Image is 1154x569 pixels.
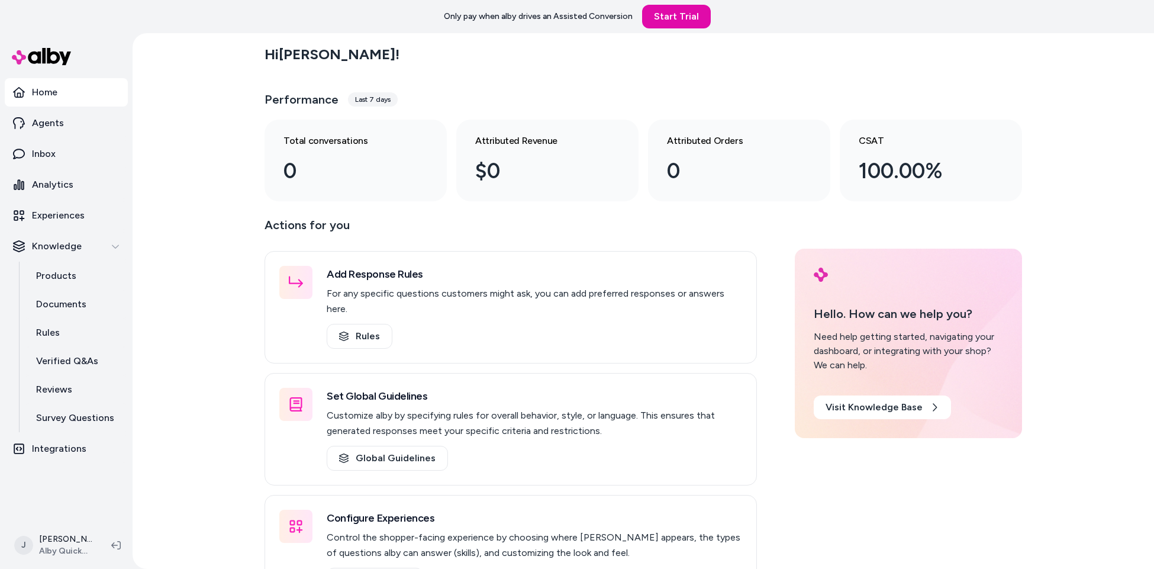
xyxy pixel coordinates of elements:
h2: Hi [PERSON_NAME] ! [265,46,399,63]
div: 0 [667,155,792,187]
a: Agents [5,109,128,137]
h3: Configure Experiences [327,510,742,526]
img: alby Logo [12,48,71,65]
p: Control the shopper-facing experience by choosing where [PERSON_NAME] appears, the types of quest... [327,530,742,561]
h3: Performance [265,91,339,108]
a: Attributed Revenue $0 [456,120,639,201]
p: Analytics [32,178,73,192]
p: Home [32,85,57,99]
a: Attributed Orders 0 [648,120,830,201]
a: Global Guidelines [327,446,448,471]
a: Products [24,262,128,290]
a: CSAT 100.00% [840,120,1022,201]
a: Analytics [5,171,128,199]
a: Rules [327,324,392,349]
p: Hello. How can we help you? [814,305,1003,323]
p: Inbox [32,147,56,161]
div: $0 [475,155,601,187]
a: Documents [24,290,128,319]
h3: CSAT [859,134,984,148]
h3: Add Response Rules [327,266,742,282]
span: J [14,536,33,555]
a: Rules [24,319,128,347]
p: Customize alby by specifying rules for overall behavior, style, or language. This ensures that ge... [327,408,742,439]
div: Last 7 days [348,92,398,107]
a: Home [5,78,128,107]
h3: Attributed Orders [667,134,792,148]
p: Experiences [32,208,85,223]
a: Visit Knowledge Base [814,396,951,419]
p: Reviews [36,382,72,397]
p: Agents [32,116,64,130]
p: For any specific questions customers might ask, you can add preferred responses or answers here. [327,286,742,317]
p: Survey Questions [36,411,114,425]
a: Experiences [5,201,128,230]
a: Start Trial [642,5,711,28]
button: J[PERSON_NAME]Alby QuickStart Store [7,526,102,564]
div: Need help getting started, navigating your dashboard, or integrating with your shop? We can help. [814,330,1003,372]
h3: Total conversations [283,134,409,148]
p: Documents [36,297,86,311]
button: Knowledge [5,232,128,261]
p: Only pay when alby drives an Assisted Conversion [444,11,633,22]
p: Actions for you [265,216,757,244]
p: Products [36,269,76,283]
p: Rules [36,326,60,340]
h3: Attributed Revenue [475,134,601,148]
div: 0 [283,155,409,187]
p: Knowledge [32,239,82,253]
a: Verified Q&As [24,347,128,375]
a: Integrations [5,435,128,463]
a: Total conversations 0 [265,120,447,201]
p: [PERSON_NAME] [39,533,92,545]
a: Reviews [24,375,128,404]
a: Inbox [5,140,128,168]
img: alby Logo [814,268,828,282]
span: Alby QuickStart Store [39,545,92,557]
h3: Set Global Guidelines [327,388,742,404]
a: Survey Questions [24,404,128,432]
p: Verified Q&As [36,354,98,368]
p: Integrations [32,442,86,456]
div: 100.00% [859,155,984,187]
